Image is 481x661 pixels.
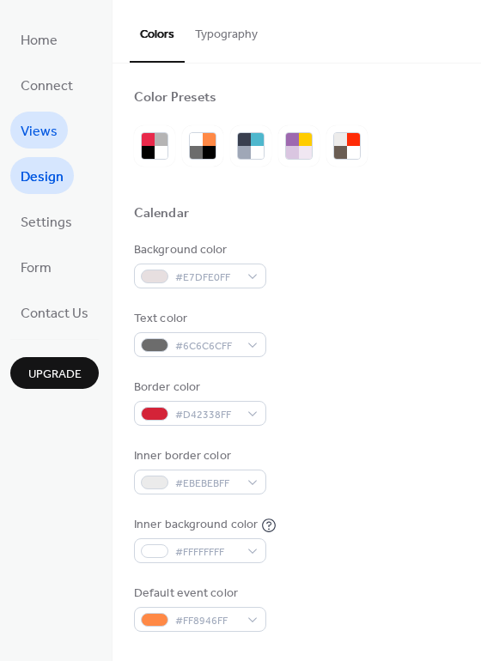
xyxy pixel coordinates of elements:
span: Design [21,164,64,191]
span: Contact Us [21,300,88,327]
span: #6C6C6CFF [175,337,239,355]
span: #D42338FF [175,406,239,424]
span: Views [21,118,58,145]
button: Upgrade [10,357,99,389]
div: Inner border color [134,447,263,465]
div: Calendar [134,205,189,223]
span: Form [21,255,52,282]
a: Contact Us [10,294,99,330]
a: Design [10,157,74,194]
span: #E7DFE0FF [175,269,239,287]
div: Default event color [134,585,263,603]
a: Views [10,112,68,149]
span: Home [21,27,58,54]
span: #FF8946FF [175,612,239,630]
a: Settings [10,203,82,240]
a: Home [10,21,68,58]
a: Connect [10,66,83,103]
span: #EBEBEBFF [175,475,239,493]
a: Form [10,248,62,285]
div: Inner background color [134,516,258,534]
div: Text color [134,310,263,328]
span: Upgrade [28,366,82,384]
div: Color Presets [134,89,216,107]
span: Connect [21,73,73,100]
span: #FFFFFFFF [175,543,239,561]
span: Settings [21,209,72,236]
div: Border color [134,379,263,397]
div: Background color [134,241,263,259]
